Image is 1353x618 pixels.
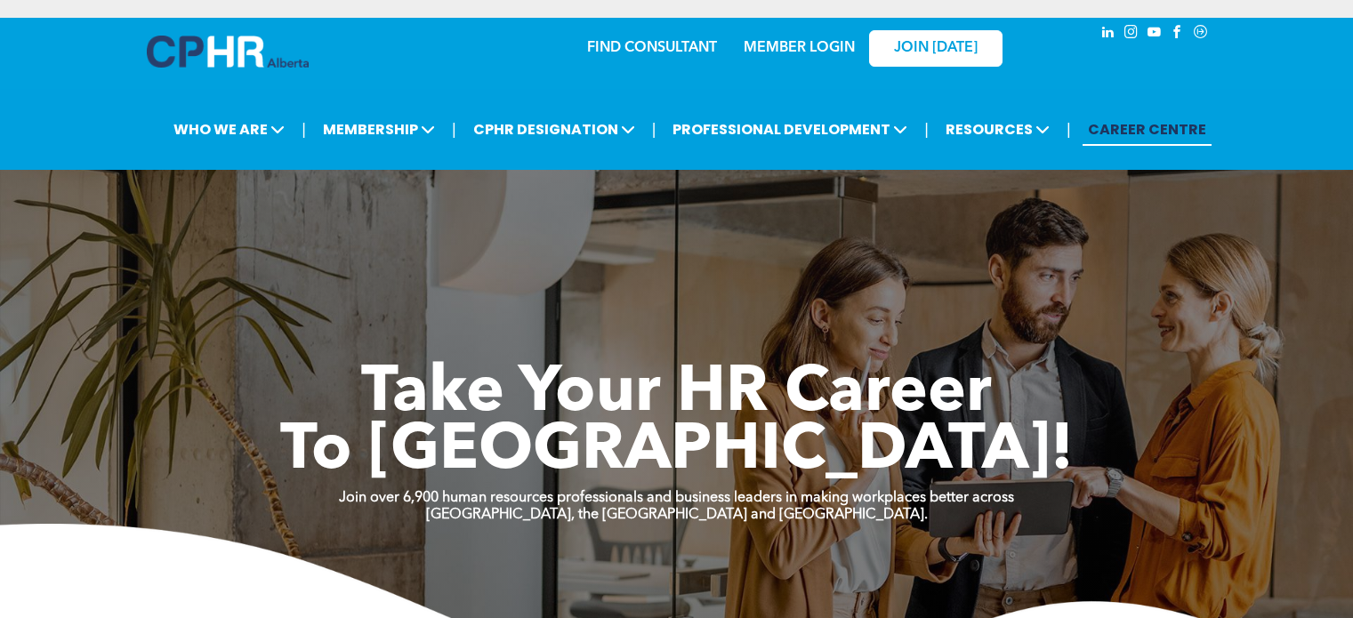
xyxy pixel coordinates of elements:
span: Take Your HR Career [361,362,992,426]
li: | [302,111,306,148]
span: PROFESSIONAL DEVELOPMENT [667,113,913,146]
strong: [GEOGRAPHIC_DATA], the [GEOGRAPHIC_DATA] and [GEOGRAPHIC_DATA]. [426,508,928,522]
a: instagram [1122,22,1141,46]
a: linkedin [1099,22,1118,46]
span: CPHR DESIGNATION [468,113,640,146]
a: JOIN [DATE] [869,30,1003,67]
li: | [924,111,929,148]
span: RESOURCES [940,113,1055,146]
span: MEMBERSHIP [318,113,440,146]
li: | [1067,111,1071,148]
img: A blue and white logo for cp alberta [147,36,309,68]
span: WHO WE ARE [168,113,290,146]
li: | [452,111,456,148]
li: | [652,111,656,148]
a: Social network [1191,22,1211,46]
a: CAREER CENTRE [1083,113,1212,146]
a: youtube [1145,22,1164,46]
span: JOIN [DATE] [894,40,978,57]
strong: Join over 6,900 human resources professionals and business leaders in making workplaces better ac... [339,491,1014,505]
a: MEMBER LOGIN [744,41,855,55]
a: facebook [1168,22,1188,46]
a: FIND CONSULTANT [587,41,717,55]
span: To [GEOGRAPHIC_DATA]! [280,420,1074,484]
